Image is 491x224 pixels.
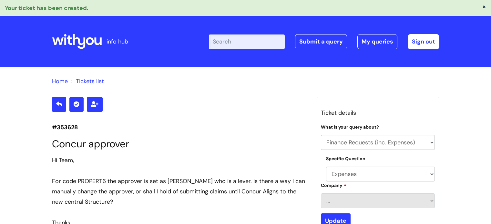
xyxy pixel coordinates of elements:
[52,138,307,150] h1: Concur approver
[52,176,307,207] div: For code PROPERT6 the approver is set as [PERSON_NAME] who is a lever. Is there a way I can manua...
[321,182,347,188] label: Company
[482,4,486,9] button: ×
[52,122,307,132] p: #353628
[295,34,347,49] a: Submit a query
[321,108,435,118] h3: Ticket details
[408,34,439,49] a: Sign out
[107,36,128,47] p: info hub
[326,156,365,161] label: Specific Question
[209,34,439,49] div: | -
[69,76,104,86] li: Tickets list
[357,34,397,49] a: My queries
[52,155,307,165] div: Hi Team,
[76,77,104,85] a: Tickets list
[52,76,68,86] li: Solution home
[52,77,68,85] a: Home
[321,124,379,130] label: What is your query about?
[209,34,285,49] input: Search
